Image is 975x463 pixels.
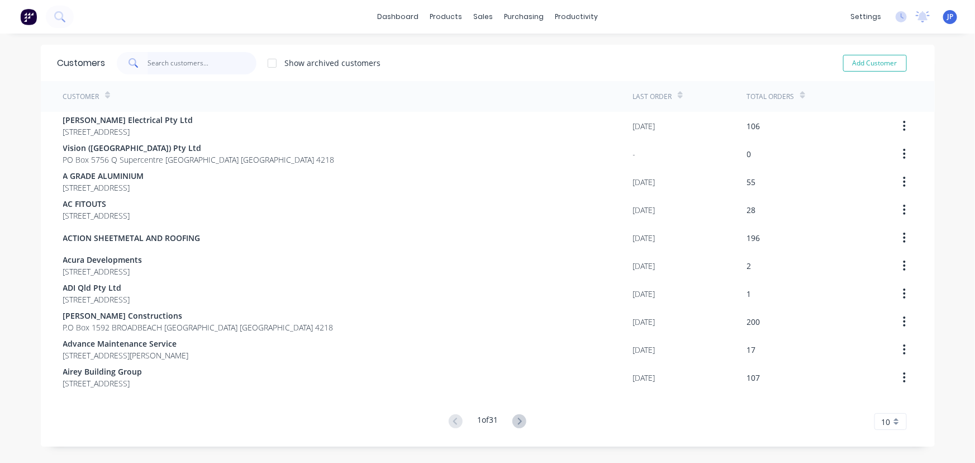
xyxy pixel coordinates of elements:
[882,416,891,428] span: 10
[633,120,655,132] div: [DATE]
[845,8,887,25] div: settings
[63,322,334,333] span: P.O Box 1592 BROADBEACH [GEOGRAPHIC_DATA] [GEOGRAPHIC_DATA] 4218
[63,282,130,294] span: ADI Qld Pty Ltd
[63,198,130,210] span: AC FITOUTS
[63,142,335,154] span: Vision ([GEOGRAPHIC_DATA]) Pty Ltd
[747,176,756,188] div: 55
[747,204,756,216] div: 28
[63,126,193,138] span: [STREET_ADDRESS]
[63,232,201,244] span: ACTION SHEETMETAL AND ROOFING
[63,338,189,349] span: Advance Maintenance Service
[63,377,142,389] span: [STREET_ADDRESS]
[633,232,655,244] div: [DATE]
[63,366,142,377] span: Airey Building Group
[63,114,193,126] span: [PERSON_NAME] Electrical Pty Ltd
[633,204,655,216] div: [DATE]
[58,56,106,70] div: Customers
[285,57,381,69] div: Show archived customers
[633,316,655,328] div: [DATE]
[747,372,760,384] div: 107
[747,344,756,356] div: 17
[747,232,760,244] div: 196
[747,120,760,132] div: 106
[633,344,655,356] div: [DATE]
[477,414,498,430] div: 1 of 31
[747,148,752,160] div: 0
[63,266,142,277] span: [STREET_ADDRESS]
[468,8,498,25] div: sales
[633,176,655,188] div: [DATE]
[63,182,144,193] span: [STREET_ADDRESS]
[633,92,672,102] div: Last Order
[63,154,335,166] span: PO Box 5756 Q Supercentre [GEOGRAPHIC_DATA] [GEOGRAPHIC_DATA] 4218
[63,254,142,266] span: Acura Developments
[63,349,189,361] span: [STREET_ADDRESS][PERSON_NAME]
[63,92,99,102] div: Customer
[633,372,655,384] div: [DATE]
[372,8,424,25] a: dashboard
[747,260,752,272] div: 2
[148,52,256,74] input: Search customers...
[20,8,37,25] img: Factory
[947,12,953,22] span: JP
[63,210,130,221] span: [STREET_ADDRESS]
[747,92,795,102] div: Total Orders
[63,294,130,305] span: [STREET_ADDRESS]
[424,8,468,25] div: products
[549,8,603,25] div: productivity
[843,55,907,72] button: Add Customer
[633,148,636,160] div: -
[747,316,760,328] div: 200
[633,288,655,300] div: [DATE]
[63,170,144,182] span: A GRADE ALUMINIUM
[498,8,549,25] div: purchasing
[63,310,334,322] span: [PERSON_NAME] Constructions
[633,260,655,272] div: [DATE]
[747,288,752,300] div: 1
